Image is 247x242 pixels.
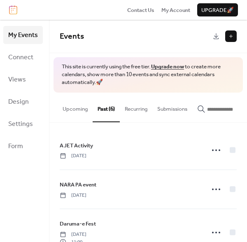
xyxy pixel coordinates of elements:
[8,51,33,64] span: Connect
[161,6,190,14] a: My Account
[127,6,154,14] a: Contact Us
[60,231,86,238] span: [DATE]
[8,95,29,109] span: Design
[60,180,96,189] a: NARA PA event
[8,118,33,131] span: Settings
[197,3,238,16] button: Upgrade🚀
[3,26,43,44] a: My Events
[60,219,96,228] a: Daruma-e Fest
[8,140,23,153] span: Form
[93,93,120,122] button: Past (6)
[62,63,235,86] span: This site is currently using the free tier. to create more calendars, show more than 10 events an...
[152,93,192,121] button: Submissions
[3,48,43,66] a: Connect
[120,93,152,121] button: Recurring
[201,6,234,14] span: Upgrade 🚀
[8,29,38,42] span: My Events
[60,29,84,44] span: Events
[60,192,86,199] span: [DATE]
[58,93,93,121] button: Upcoming
[3,70,43,88] a: Views
[3,93,43,111] a: Design
[3,115,43,133] a: Settings
[9,5,17,14] img: logo
[3,137,43,155] a: Form
[60,141,93,150] a: AJET Activity
[60,220,96,228] span: Daruma-e Fest
[8,73,26,86] span: Views
[60,152,86,160] span: [DATE]
[151,61,184,72] a: Upgrade now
